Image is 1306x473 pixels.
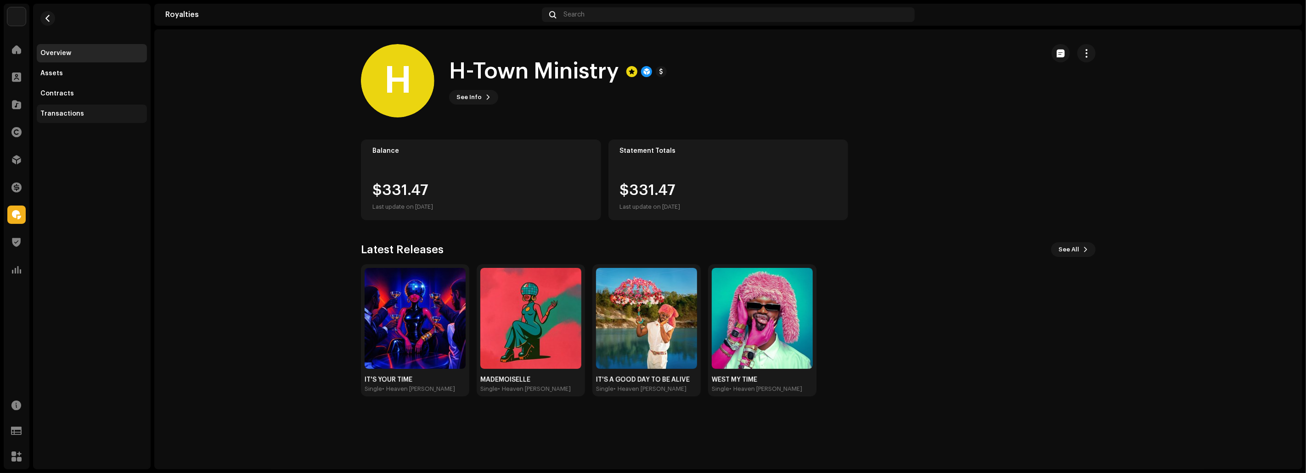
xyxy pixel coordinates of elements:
re-o-card-value: Statement Totals [608,139,849,220]
div: IT'S YOUR TIME [365,376,466,384]
div: • Heaven [PERSON_NAME] [614,385,687,393]
re-m-nav-item: Overview [37,44,147,62]
div: MADEMOISELLE [480,376,581,384]
re-m-nav-item: Assets [37,64,147,83]
img: 3ad845ec-1d50-40c6-a8a3-7fbe3e85c6ec [480,268,581,369]
img: 77cc3158-a3d8-4e05-b989-3b4f8fd5cb3f [1277,7,1291,22]
span: See Info [456,88,482,106]
div: WEST MY TIME [712,376,813,384]
div: Single [712,385,729,393]
div: Overview [40,50,71,57]
div: Royalties [165,11,538,18]
img: 9b716c1a-9dce-498e-91ea-030182859721 [712,268,813,369]
div: IT'S A GOOD DAY TO BE ALIVE [596,376,697,384]
div: Single [365,385,382,393]
h3: Latest Releases [361,242,444,257]
div: • Heaven [PERSON_NAME] [382,385,455,393]
h1: H-Town Ministry [449,57,619,86]
img: 0029baec-73b5-4e5b-bf6f-b72015a23c67 [7,7,26,26]
button: See Info [449,90,498,105]
div: Transactions [40,110,84,117]
div: H [361,44,434,117]
div: Single [480,385,498,393]
span: Search [563,11,585,18]
div: Single [596,385,614,393]
span: See All [1058,240,1079,259]
re-m-nav-item: Transactions [37,105,147,123]
button: See All [1051,242,1096,257]
re-o-card-value: Balance [361,139,601,220]
img: c07030fd-142f-485d-8f3c-9909f4985e97 [596,268,697,369]
div: • Heaven [PERSON_NAME] [729,385,802,393]
div: Assets [40,70,63,77]
div: Last update on [DATE] [372,201,433,212]
div: • Heaven [PERSON_NAME] [498,385,571,393]
re-m-nav-item: Contracts [37,84,147,103]
div: Last update on [DATE] [620,201,681,212]
img: cc5f2298-8d8d-4b6c-9361-bd514e42a2c8 [365,268,466,369]
div: Balance [372,147,590,155]
div: Statement Totals [620,147,837,155]
div: Contracts [40,90,74,97]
